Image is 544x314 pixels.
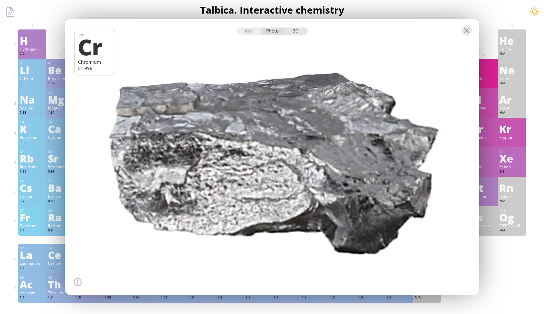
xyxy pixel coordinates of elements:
[471,91,496,95] div: 17
[20,35,45,46] div: H
[500,61,524,65] div: 10
[20,290,45,295] div: Actinium
[499,46,524,51] div: Helium
[48,246,73,250] div: 58
[48,295,73,300] div: 1.3
[471,183,496,193] div: At
[20,32,45,36] div: 1
[20,94,45,105] div: Na
[48,81,73,86] div: 1.57
[471,65,496,75] div: F
[20,169,45,174] div: 0.82
[20,246,45,250] div: 57
[471,199,496,204] div: 2.2
[20,46,45,51] div: Hydrogen
[471,105,496,110] div: Chlorine
[415,295,440,300] div: N/A
[500,150,524,154] div: 54
[471,150,496,154] div: 53
[20,183,45,193] div: Cs
[48,199,73,204] div: 0.89
[20,228,45,233] div: 0.7
[499,65,524,75] div: Ne
[48,290,73,295] div: Thorium
[302,295,327,300] div: 1.3
[48,124,73,134] div: Ca
[499,183,524,193] div: Rn
[20,110,45,116] div: 0.93
[500,179,524,183] div: 86
[386,295,411,300] div: 1.3
[48,110,73,116] div: 1.31
[20,135,45,140] div: Potassium
[48,105,73,110] div: Magnesium
[20,250,45,260] div: La
[20,295,45,300] div: 1.1
[48,65,73,75] div: Be
[499,135,524,140] div: Krypton
[500,32,524,36] div: 2
[499,228,524,233] div: N/A
[499,35,524,46] div: He
[78,36,110,58] div: Cr
[20,261,45,266] div: Lanthanum
[499,169,524,174] div: 2.6
[48,76,73,81] div: Beryllium
[499,51,524,57] div: N/A
[499,223,524,228] div: [PERSON_NAME]
[471,194,496,199] div: Astatine
[245,295,270,300] div: 1.3
[20,81,45,86] div: 0.98
[20,275,45,280] div: 89
[499,153,524,163] div: Xe
[471,223,496,228] div: Tennessine
[48,279,73,289] div: Th
[471,164,496,169] div: Iodine
[499,212,524,222] div: Og
[20,105,45,110] div: Sodium
[471,179,496,183] div: 85
[20,150,45,154] div: 37
[78,65,111,71] div: 51.996
[20,212,45,222] div: Fr
[471,76,496,81] div: Fluorine
[471,140,496,145] div: 2.96
[20,194,45,199] div: Cesium
[217,295,242,300] div: 1.3
[48,266,73,271] div: 1.12
[20,153,45,163] div: Rb
[48,228,73,233] div: 0.9
[161,295,186,300] div: 1.28
[48,208,73,213] div: 88
[471,228,496,233] div: N/A
[20,124,45,134] div: K
[189,295,214,300] div: 1.3
[48,223,73,228] div: Radium
[20,120,45,124] div: 19
[20,279,45,289] div: Ac
[284,28,308,35] div: 3D
[48,120,73,124] div: 20
[499,140,524,145] div: 3
[499,199,524,204] div: N/A
[20,61,45,65] div: 3
[20,51,45,57] div: 2.2
[471,169,496,174] div: 2.66
[20,199,45,204] div: 0.79
[471,81,496,86] div: 3.98
[48,150,73,154] div: 38
[274,295,299,300] div: 1.3
[499,194,524,199] div: Radon
[471,135,496,140] div: Bromine
[48,94,73,105] div: Mg
[471,94,496,105] div: Cl
[471,61,496,65] div: 9
[48,140,73,145] div: 1
[500,208,524,213] div: 118
[104,295,129,300] div: 1.38
[471,110,496,116] div: 3.16
[48,261,73,266] div: Cerium
[76,295,101,300] div: 1.5
[48,212,73,222] div: Ra
[20,65,45,75] div: Li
